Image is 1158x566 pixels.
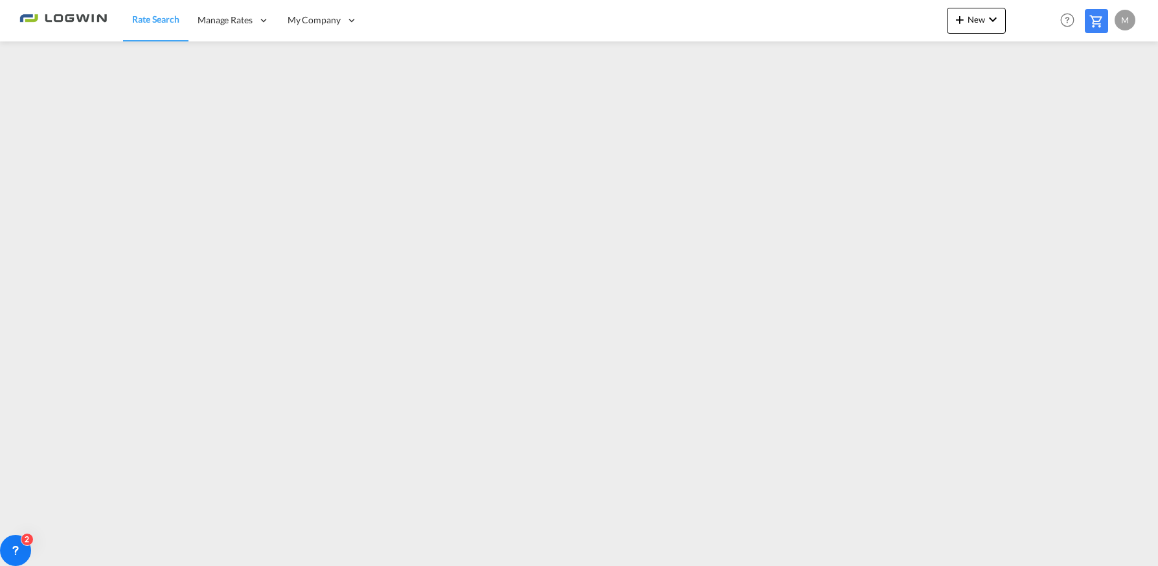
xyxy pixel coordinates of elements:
[1115,10,1135,30] div: M
[198,14,253,27] span: Manage Rates
[952,14,1001,25] span: New
[132,14,179,25] span: Rate Search
[288,14,341,27] span: My Company
[19,6,107,35] img: 2761ae10d95411efa20a1f5e0282d2d7.png
[1056,9,1078,31] span: Help
[947,8,1006,34] button: icon-plus 400-fgNewicon-chevron-down
[952,12,968,27] md-icon: icon-plus 400-fg
[985,12,1001,27] md-icon: icon-chevron-down
[1056,9,1085,32] div: Help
